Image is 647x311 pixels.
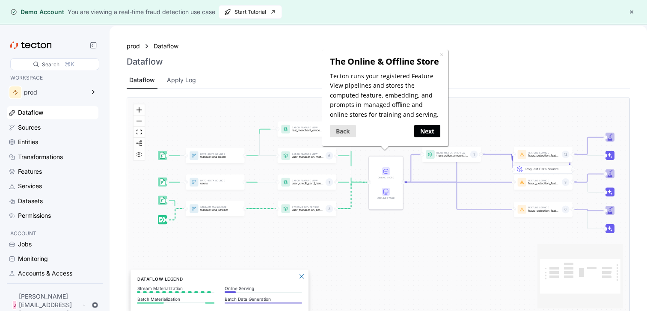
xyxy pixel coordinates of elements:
a: Dataflow [154,41,184,51]
div: Apply Log [167,75,196,85]
p: transactions_batch [200,155,232,158]
div: Accounts & Access [18,269,72,278]
a: Stream Feature Viewuser_transaction_amount_totals3 [277,201,336,216]
div: 3 [325,205,333,213]
p: Realtime Feature View [436,152,468,154]
p: transaction_amount_is_higher_than_average [436,154,468,157]
div: Online Store [376,176,395,180]
a: Batch Feature Viewuser_transaction_metrics6 [277,148,336,163]
a: Datasets [7,195,98,207]
div: Feature Servicefraud_detection_feature_service6 [514,202,573,217]
a: Accounts & Access [7,267,98,280]
a: BatchData Sourcetransactions_batch [186,148,244,163]
p: Feature Service [528,207,560,209]
p: last_merchant_embedding [292,129,323,132]
div: Demo Account [10,8,64,16]
p: ACCOUNT [10,229,95,238]
g: Edge from featureService:fraud_detection_feature_service to Inference_featureService:fraud_detect... [571,210,604,229]
p: Batch Feature View [292,153,323,155]
div: Permissions [18,211,51,220]
div: Offline Store [376,196,395,200]
div: Search⌘K [10,58,99,70]
div: Jobs [18,240,32,249]
a: prod [127,41,140,51]
div: Transformations [18,152,63,162]
g: Edge from featureService:fraud_detection_feature_service:v2 to Inference_featureService:fraud_det... [571,154,604,156]
g: Edge from featureService:fraud_detection_feature_service:v2 to Trainer_featureService:fraud_detec... [571,137,604,154]
div: Request Data Source [520,150,580,158]
a: Feature Servicefraud_detection_feature_service_streaming3 [514,175,573,190]
div: You are viewing a real-time fraud detection use case [68,7,215,17]
p: user_transaction_amount_totals [292,208,323,211]
div: Search [42,60,59,68]
g: Edge from featureService:fraud_detection_feature_service:v2 to REQ_featureService:fraud_detection... [570,154,570,170]
a: Next [93,75,119,88]
p: transactions_stream [200,208,232,211]
p: Batch Data Source [200,153,232,155]
span: Start Tutorial [224,6,276,18]
div: Online Store [376,167,395,180]
a: Entities [7,136,98,148]
div: prod [24,89,85,95]
div: Close tooltip [119,0,122,10]
p: user_transaction_metrics [292,155,323,158]
div: 1 [470,151,478,158]
g: Edge from featureService:fraud_detection_feature_service to Trainer_featureService:fraud_detectio... [571,210,604,211]
div: Datasets [18,196,43,206]
p: Tecton runs your registered Feature View pipelines and stores the computed feature, embedding, an... [9,22,119,70]
g: Edge from dataSource:transactions_batch to featureView:last_merchant_embedding [243,129,276,156]
a: Back [9,75,35,88]
g: Edge from dataSource:transactions_stream_batch_source to dataSource:transactions_stream [165,201,185,209]
a: Services [7,180,98,193]
p: Batch Feature View [292,180,323,182]
a: × [119,1,122,9]
div: Dataflow [129,75,155,85]
p: users [200,182,232,185]
p: Batch Materialization [137,296,214,302]
p: Stream Feature View [292,206,323,208]
a: Permissions [7,209,98,222]
a: Realtime Feature Viewtransaction_amount_is_higher_than_average1 [422,147,481,162]
p: Batch Feature View [292,127,323,129]
div: ⌘K [65,59,74,69]
a: Batch Feature Viewuser_credit_card_issuer1 [277,175,336,190]
g: Edge from STORE to featureView:transaction_amount_is_higher_than_average [401,154,421,182]
div: 6 [562,206,570,213]
p: Stream Materialization [137,286,214,291]
div: Dataflow [18,108,44,117]
a: StreamData Sourcetransactions_stream [186,201,244,216]
a: Batch Feature Viewlast_merchant_embedding1 [277,121,336,137]
div: Features [18,167,42,176]
h3: Dataflow [127,56,163,67]
g: Edge from featureView:last_merchant_embedding to STORE [334,129,368,182]
p: Batch Data Source [200,180,232,182]
a: Feature Servicefraud_detection_feature_service:v212 [514,147,573,162]
g: Edge from STORE to featureService:fraud_detection_feature_service:v2 [401,154,513,182]
button: Start Tutorial [219,5,282,19]
g: Edge from STORE to featureService:fraud_detection_feature_service [401,182,513,210]
a: BatchData Sourceusers [186,175,244,190]
h6: Dataflow Legend [137,275,302,282]
g: Edge from featureView:user_transaction_metrics to STORE [334,156,368,182]
div: React Flow controls [134,104,145,160]
p: WORKSPACE [10,74,95,82]
a: Transformations [7,151,98,163]
p: user_credit_card_issuer [292,182,323,185]
div: Sources [18,123,41,132]
a: Jobs [7,238,98,251]
div: J [12,300,17,310]
a: Sources [7,121,98,134]
a: Monitoring [7,252,98,265]
h3: The Online & Offline Store [9,6,119,18]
